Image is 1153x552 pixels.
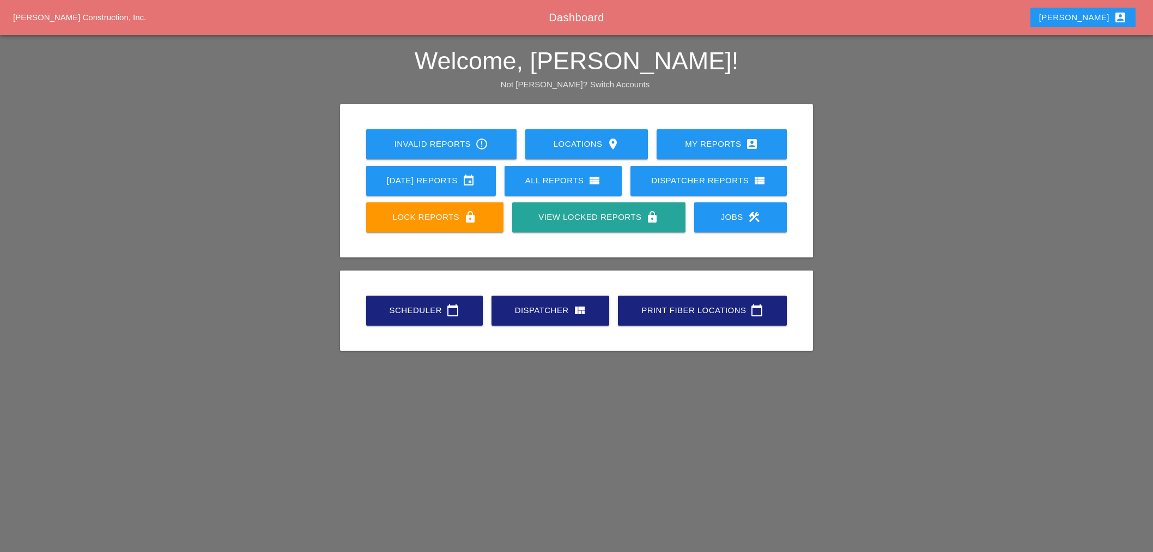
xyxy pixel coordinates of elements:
span: Not [PERSON_NAME]? [501,80,587,89]
i: calendar_today [750,304,763,317]
i: view_list [588,174,601,187]
i: account_box [1114,11,1127,24]
div: Locations [543,137,630,151]
div: My Reports [674,137,769,151]
div: Dispatcher [509,304,592,317]
button: [PERSON_NAME] [1030,8,1136,27]
div: Print Fiber Locations [635,304,769,317]
a: Print Fiber Locations [618,296,787,326]
a: Lock Reports [366,202,503,232]
a: Invalid Reports [366,129,517,159]
a: Dispatcher Reports [630,166,787,196]
a: [DATE] Reports [366,166,496,196]
div: [PERSON_NAME] [1039,11,1127,24]
i: event [462,174,475,187]
a: All Reports [505,166,622,196]
a: Scheduler [366,296,483,326]
a: View Locked Reports [512,202,685,232]
i: view_list [753,174,766,187]
i: account_box [745,137,758,151]
div: Dispatcher Reports [648,174,769,187]
div: Invalid Reports [384,137,499,151]
a: Locations [525,129,648,159]
div: Scheduler [384,304,465,317]
div: Jobs [712,211,769,224]
i: error_outline [475,137,488,151]
div: View Locked Reports [530,211,668,224]
i: lock [464,211,477,224]
a: Dispatcher [491,296,610,326]
a: Jobs [694,202,787,232]
i: view_quilt [573,304,586,317]
div: [DATE] Reports [384,174,478,187]
a: Switch Accounts [590,80,650,89]
a: [PERSON_NAME] Construction, Inc. [13,13,146,22]
span: Dashboard [549,11,604,23]
i: calendar_today [446,304,459,317]
a: My Reports [657,129,787,159]
i: construction [748,211,761,224]
div: All Reports [522,174,605,187]
div: Lock Reports [384,211,486,224]
i: location_on [606,137,620,151]
i: lock [646,211,659,224]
